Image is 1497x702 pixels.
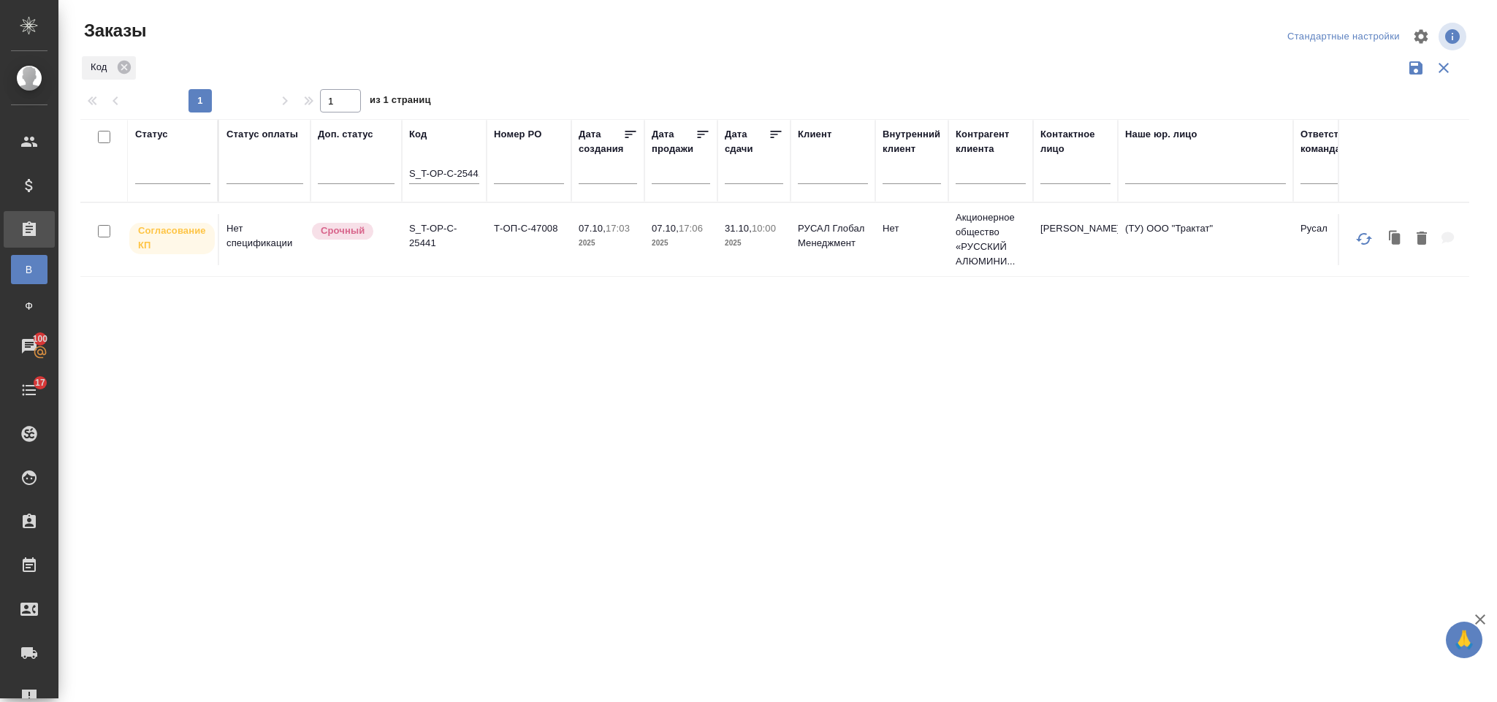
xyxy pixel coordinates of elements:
[18,299,40,313] span: Ф
[80,19,146,42] span: Заказы
[4,372,55,408] a: 17
[725,236,783,251] p: 2025
[18,262,40,277] span: В
[579,236,637,251] p: 2025
[1452,625,1477,655] span: 🙏
[135,127,168,142] div: Статус
[1402,54,1430,82] button: Сохранить фильтры
[11,255,47,284] a: В
[956,127,1026,156] div: Контрагент клиента
[11,291,47,321] a: Ф
[370,91,431,112] span: из 1 страниц
[1439,23,1469,50] span: Посмотреть информацию
[956,210,1026,269] p: Акционерное общество «РУССКИЙ АЛЮМИНИ...
[652,127,696,156] div: Дата продажи
[652,223,679,234] p: 07.10,
[579,127,623,156] div: Дата создания
[4,328,55,365] a: 100
[1033,214,1118,265] td: [PERSON_NAME]
[883,221,941,236] p: Нет
[1300,127,1373,156] div: Ответственная команда
[91,60,112,75] p: Код
[1040,127,1111,156] div: Контактное лицо
[725,127,769,156] div: Дата сдачи
[652,236,710,251] p: 2025
[1284,26,1403,48] div: split button
[679,223,703,234] p: 17:06
[725,223,752,234] p: 31.10,
[1382,224,1409,254] button: Клонировать
[752,223,776,234] p: 10:00
[798,221,868,251] p: РУСАЛ Глобал Менеджмент
[1293,214,1378,265] td: Русал
[409,127,427,142] div: Код
[321,224,365,238] p: Срочный
[487,214,571,265] td: Т-ОП-С-47008
[1409,224,1434,254] button: Удалить
[798,127,831,142] div: Клиент
[1446,622,1482,658] button: 🙏
[494,127,541,142] div: Номер PO
[579,223,606,234] p: 07.10,
[311,221,395,241] div: Выставляется автоматически, если на указанный объем услуг необходимо больше времени в стандартном...
[883,127,941,156] div: Внутренний клиент
[24,332,57,346] span: 100
[606,223,630,234] p: 17:03
[219,214,311,265] td: Нет спецификации
[138,224,206,253] p: Согласование КП
[1403,19,1439,54] span: Настроить таблицу
[409,221,479,251] p: S_T-OP-C-25441
[26,375,54,390] span: 17
[1346,221,1382,256] button: Обновить
[1118,214,1293,265] td: (ТУ) ООО "Трактат"
[1430,54,1458,82] button: Сбросить фильтры
[226,127,298,142] div: Статус оплаты
[1125,127,1197,142] div: Наше юр. лицо
[82,56,136,80] div: Код
[318,127,373,142] div: Доп. статус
